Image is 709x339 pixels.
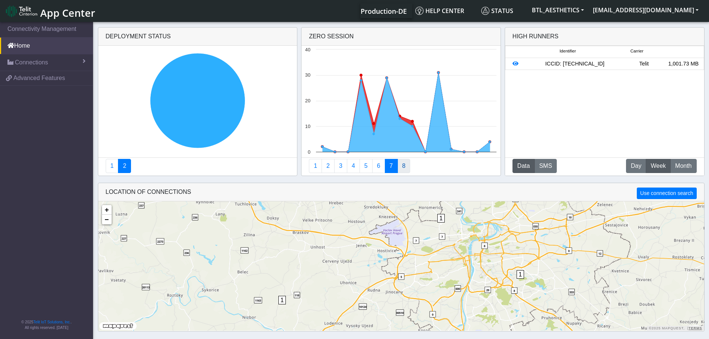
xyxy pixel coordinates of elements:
[305,98,310,103] text: 20
[526,60,624,68] div: ICCID: [TECHNICAL_ID]
[102,205,112,215] a: Zoom in
[559,48,576,54] span: Identifier
[664,60,703,68] div: 1,001.73 MB
[309,159,493,173] nav: Summary paging
[412,3,478,18] a: Help center
[481,7,489,15] img: status.svg
[361,7,407,16] span: Production-DE
[98,28,297,46] div: Deployment status
[309,159,322,173] a: Connections By Country
[372,159,385,173] a: 14 Days Trend
[6,5,37,17] img: logo-telit-cinterion-gw-new.png
[40,6,95,20] span: App Center
[106,159,290,173] nav: Summary paging
[33,320,71,324] a: Telit IoT Solutions, Inc.
[675,161,692,170] span: Month
[118,159,131,173] a: Deployment status
[646,159,671,173] button: Week
[670,159,696,173] button: Month
[647,326,704,331] div: ©2025 MapQuest, |
[278,296,286,318] div: 1
[415,7,464,15] span: Help center
[102,215,112,224] a: Zoom out
[637,188,696,199] button: Use connection search
[98,183,704,201] div: LOCATION OF CONNECTIONS
[360,159,373,173] a: Usage by Carrier
[278,296,286,304] span: 1
[397,159,411,173] a: Not Connected for 30 days
[360,3,406,18] a: Your current platform instance
[588,3,703,17] button: [EMAIL_ADDRESS][DOMAIN_NAME]
[15,58,48,67] span: Connections
[334,159,347,173] a: Usage per Country
[517,270,524,292] div: 1
[437,214,445,236] div: 1
[630,48,643,54] span: Carrier
[305,124,310,129] text: 10
[651,161,666,170] span: Week
[106,159,119,173] a: Connectivity status
[626,159,646,173] button: Day
[631,161,641,170] span: Day
[512,32,559,41] div: High Runners
[512,159,535,173] button: Data
[437,214,445,223] span: 1
[534,159,557,173] button: SMS
[305,72,310,78] text: 30
[689,326,702,330] a: Terms
[385,159,398,173] a: Zero Session
[347,159,360,173] a: Connections By Carrier
[415,7,424,15] img: knowledge.svg
[624,60,664,68] div: Telit
[322,159,335,173] a: Carrier
[305,47,310,52] text: 40
[301,28,501,46] div: Zero Session
[6,3,94,19] a: App Center
[13,74,65,83] span: Advanced Features
[481,7,513,15] span: Status
[527,3,588,17] button: BTL_AESTHETICS
[478,3,527,18] a: Status
[517,270,524,279] span: 1
[308,149,310,155] text: 0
